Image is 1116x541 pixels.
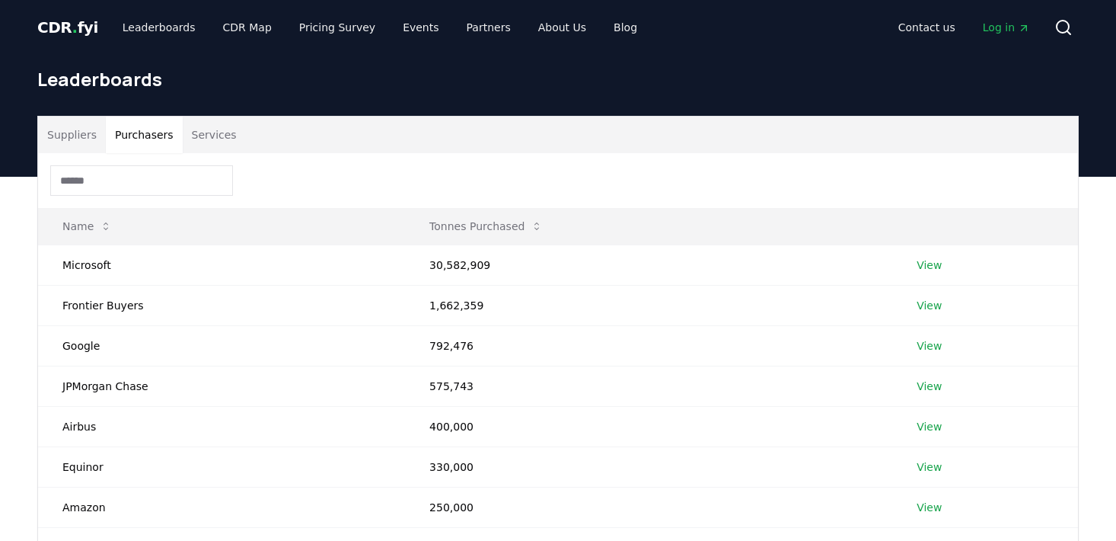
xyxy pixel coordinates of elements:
a: About Us [526,14,598,41]
button: Purchasers [106,117,183,153]
a: View [917,419,942,434]
a: CDR.fyi [37,17,98,38]
td: Equinor [38,447,405,487]
a: View [917,500,942,515]
a: View [917,258,942,273]
a: Pricing Survey [287,14,387,41]
a: View [917,338,942,354]
td: 330,000 [405,447,892,487]
a: View [917,379,942,394]
td: Google [38,325,405,366]
button: Services [183,117,246,153]
td: Amazon [38,487,405,527]
a: View [917,459,942,475]
td: JPMorgan Chase [38,366,405,406]
a: Contact us [886,14,968,41]
td: 575,743 [405,366,892,406]
td: 792,476 [405,325,892,366]
td: Airbus [38,406,405,447]
button: Tonnes Purchased [417,211,555,242]
td: Microsoft [38,245,405,285]
a: Blog [601,14,649,41]
a: Log in [971,14,1042,41]
td: 400,000 [405,406,892,447]
a: Events [391,14,451,41]
td: Frontier Buyers [38,285,405,325]
a: Partners [454,14,523,41]
nav: Main [110,14,649,41]
td: 250,000 [405,487,892,527]
a: View [917,298,942,313]
td: 30,582,909 [405,245,892,285]
nav: Main [886,14,1042,41]
button: Name [50,211,124,242]
h1: Leaderboards [37,67,1079,91]
span: Log in [983,20,1030,35]
span: CDR fyi [37,18,98,37]
button: Suppliers [38,117,106,153]
span: . [72,18,78,37]
td: 1,662,359 [405,285,892,325]
a: CDR Map [211,14,284,41]
a: Leaderboards [110,14,208,41]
